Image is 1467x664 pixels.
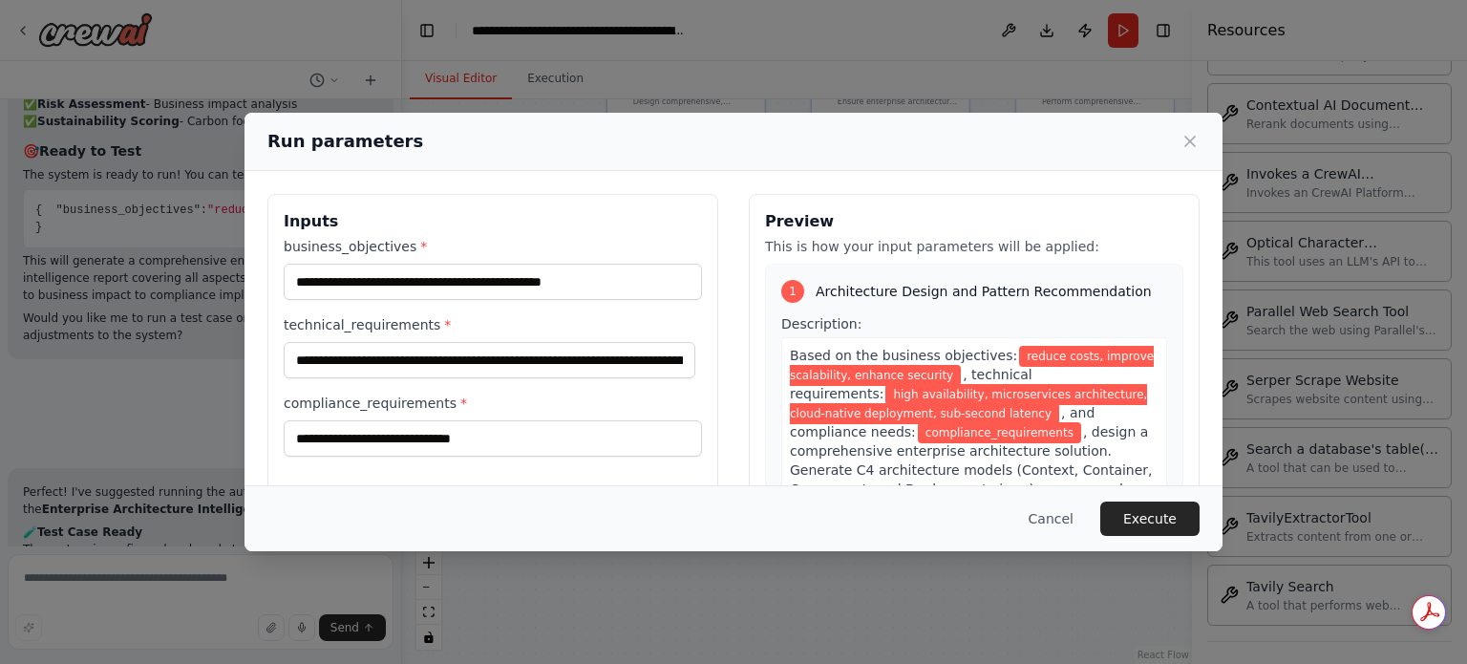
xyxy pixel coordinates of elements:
span: Variable: business_objectives [790,346,1154,386]
label: compliance_requirements [284,394,702,413]
h3: Inputs [284,210,702,233]
label: business_objectives [284,237,702,256]
button: Cancel [1013,502,1089,536]
div: 1 [781,280,804,303]
span: Variable: technical_requirements [790,384,1147,424]
p: This is how your input parameters will be applied: [765,237,1183,256]
h3: Preview [765,210,1183,233]
button: Execute [1100,502,1200,536]
span: Variable: compliance_requirements [918,422,1081,443]
span: Based on the business objectives: [790,348,1017,363]
span: Description: [781,316,861,332]
span: Architecture Design and Pattern Recommendation [816,282,1152,301]
h2: Run parameters [267,128,423,155]
label: technical_requirements [284,315,702,334]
